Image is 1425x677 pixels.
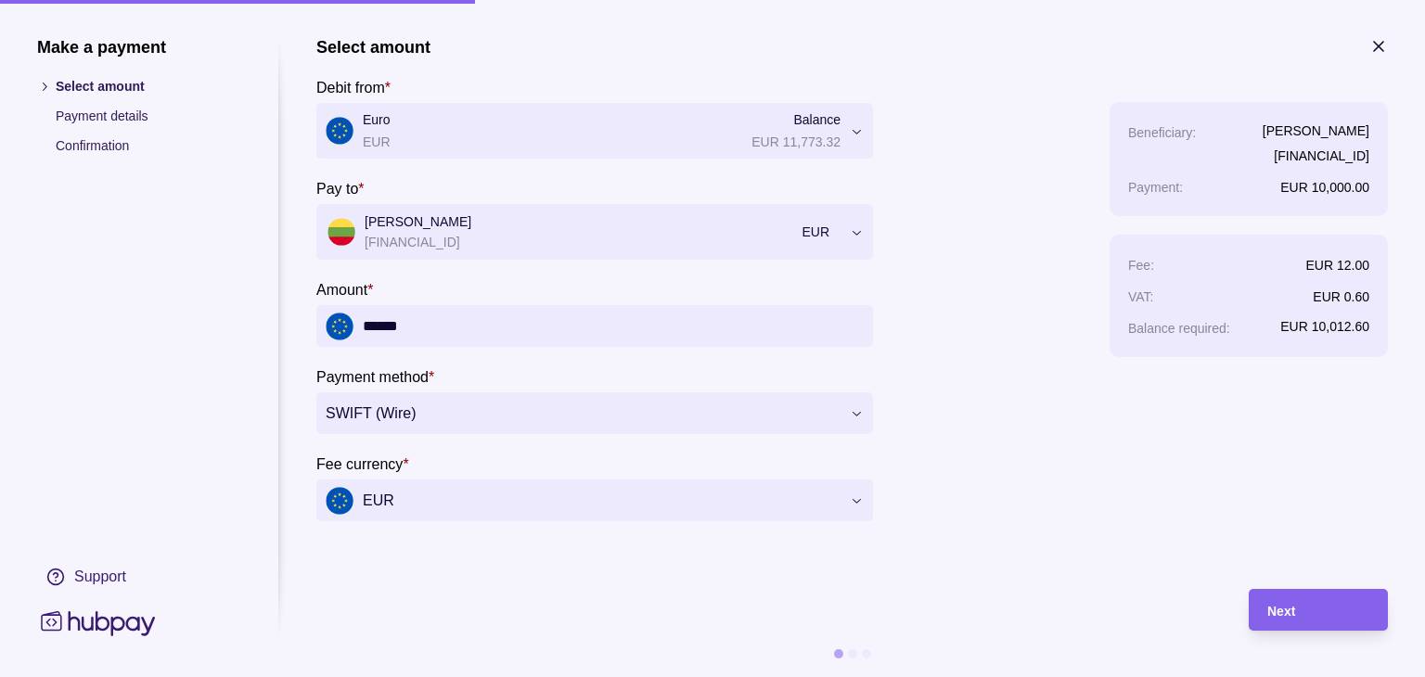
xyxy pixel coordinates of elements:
p: Payment method [316,369,429,385]
p: EUR 10,012.60 [1280,319,1369,334]
label: Debit from [316,76,391,98]
p: Select amount [56,76,241,96]
p: Amount [316,282,367,298]
p: Payment details [56,106,241,126]
a: Support [37,557,241,596]
p: Debit from [316,80,385,96]
p: Payment : [1128,180,1183,195]
img: eu [326,313,353,340]
p: Confirmation [56,135,241,156]
button: Next [1249,589,1388,631]
label: Amount [316,278,373,300]
h1: Select amount [316,37,430,57]
p: EUR 0.60 [1313,289,1369,304]
span: Next [1267,604,1295,619]
input: amount [363,305,864,347]
p: Beneficiary : [1128,125,1196,140]
label: Payment method [316,365,434,388]
p: EUR 12.00 [1306,258,1369,273]
h1: Make a payment [37,37,241,57]
p: [PERSON_NAME] [365,211,792,232]
p: [FINANCIAL_ID] [1263,146,1369,166]
div: Support [74,567,126,587]
p: EUR 10,000.00 [1280,180,1369,195]
p: Pay to [316,181,358,197]
p: Fee : [1128,258,1154,273]
label: Fee currency [316,453,409,475]
p: [PERSON_NAME] [1263,121,1369,141]
img: lt [327,218,355,246]
p: Balance required : [1128,321,1230,336]
p: VAT : [1128,289,1154,304]
p: Fee currency [316,456,403,472]
label: Pay to [316,177,365,199]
